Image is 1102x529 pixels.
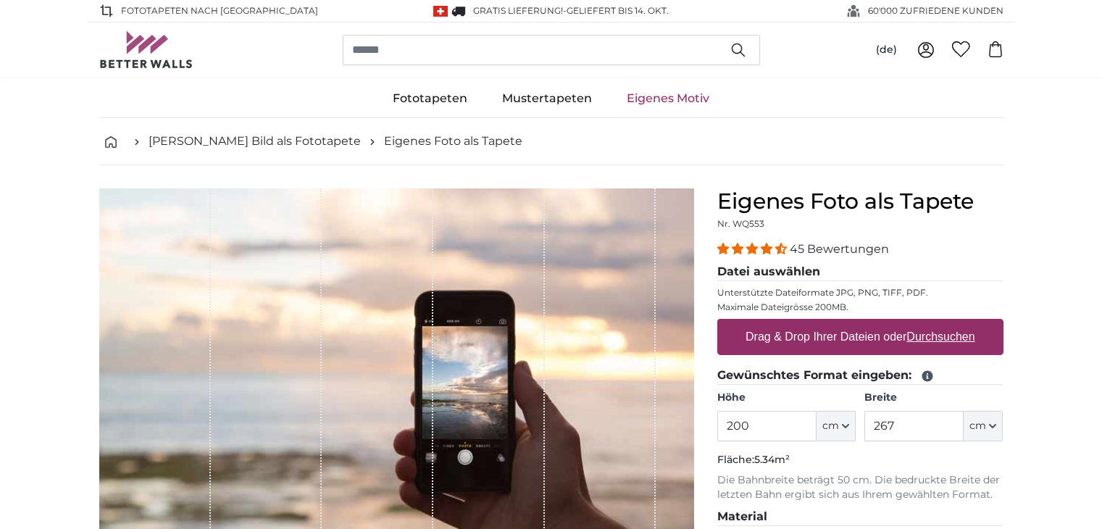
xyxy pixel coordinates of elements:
[717,473,1003,502] p: Die Bahnbreite beträgt 50 cm. Die bedruckte Breite der letzten Bahn ergibt sich aus Ihrem gewählt...
[717,218,764,229] span: Nr. WQ553
[964,411,1003,441] button: cm
[906,330,974,343] u: Durchsuchen
[717,508,1003,526] legend: Material
[609,80,727,117] a: Eigenes Motiv
[754,453,790,466] span: 5.34m²
[740,322,981,351] label: Drag & Drop Ihrer Dateien oder
[99,31,193,68] img: Betterwalls
[567,5,669,16] span: Geliefert bis 14. Okt.
[149,133,361,150] a: [PERSON_NAME] Bild als Fototapete
[717,453,1003,467] p: Fläche:
[717,188,1003,214] h1: Eigenes Foto als Tapete
[717,263,1003,281] legend: Datei auswählen
[864,391,1003,405] label: Breite
[375,80,485,117] a: Fototapeten
[868,4,1003,17] span: 60'000 ZUFRIEDENE KUNDEN
[485,80,609,117] a: Mustertapeten
[717,391,856,405] label: Höhe
[864,37,909,63] button: (de)
[473,5,563,16] span: GRATIS Lieferung!
[717,242,790,256] span: 4.36 stars
[790,242,889,256] span: 45 Bewertungen
[121,4,318,17] span: Fototapeten nach [GEOGRAPHIC_DATA]
[717,287,1003,299] p: Unterstützte Dateiformate JPG, PNG, TIFF, PDF.
[717,367,1003,385] legend: Gewünschtes Format eingeben:
[384,133,522,150] a: Eigenes Foto als Tapete
[817,411,856,441] button: cm
[433,6,448,17] img: Schweiz
[99,118,1003,165] nav: breadcrumbs
[563,5,669,16] span: -
[717,301,1003,313] p: Maximale Dateigrösse 200MB.
[969,419,986,433] span: cm
[822,419,839,433] span: cm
